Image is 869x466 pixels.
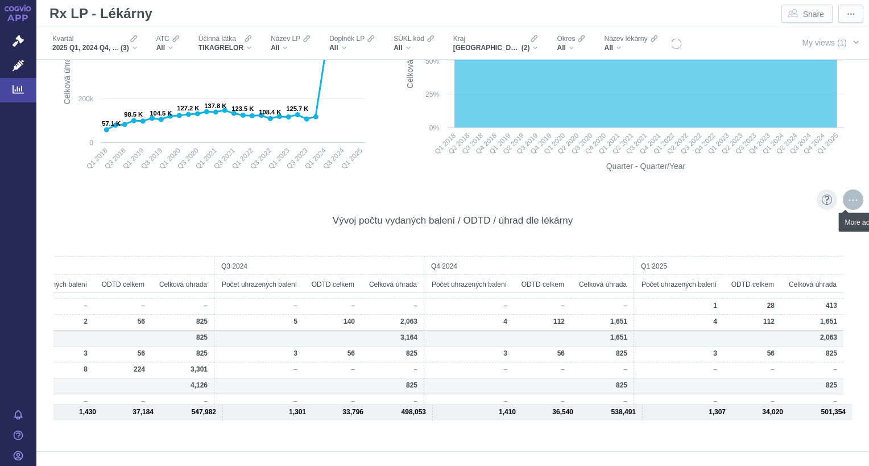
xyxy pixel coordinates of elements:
span: 1 [713,302,717,310]
span: (3) [121,43,129,52]
span: – [141,302,145,310]
span: – [84,397,88,405]
div: 34020.0092 [732,405,789,420]
span: 4,126 [191,381,208,389]
div: 1650.56 [571,314,634,330]
div: ODTD celkem [723,275,781,293]
text: 0% [429,124,439,132]
span: – [561,365,565,373]
span: 37,184 [133,408,154,416]
span: 825 [826,381,837,389]
div: 2063.2 [361,314,424,330]
div: 3 [214,346,304,362]
div: Vývoj počtu vydaných balení / ODTD / úhrad dle lékárny [333,215,573,226]
div: Filters [45,27,775,59]
button: My views (1) [791,31,869,53]
span: – [293,397,297,405]
div: ODTD celkem [304,275,361,293]
span: 140 [344,317,355,325]
div: Počet uhrazených balení [424,275,514,293]
span: 547,982 [192,408,216,416]
span: 825 [196,333,208,341]
div: Název LPAll [265,31,316,55]
div: 825.28 [151,330,214,346]
span: 2 [84,317,88,325]
span: 2025 Q1, 2024 Q4, 2024 Q3 [52,43,121,52]
span: ⋯ [847,9,855,20]
text: Celková úhrada [62,48,71,104]
span: – [623,365,627,373]
span: – [84,302,88,310]
div: ODTD celkem [514,275,571,293]
span: Q4 2024 [431,259,457,274]
span: Q1 2025 [641,259,667,274]
span: All [394,43,402,52]
span: 34,020 [762,408,783,416]
span: 3,301 [191,365,208,373]
span: [GEOGRAPHIC_DATA], [GEOGRAPHIC_DATA] [453,43,522,52]
span: 825 [196,349,208,357]
div: 538491 [580,405,642,420]
span: All [329,43,338,52]
div: 1650.56 [781,314,843,330]
div: 3301.12 [151,362,214,378]
h1: Rx LP - Lékárny [45,2,158,25]
span: 1,651 [610,333,627,341]
span: 36,540 [552,408,573,416]
div: 1650.56 [571,330,634,346]
span: All [557,43,565,52]
span: Doplněk LP [329,34,365,43]
span: TIKAGRELOR [198,43,243,52]
div: 56.0001 [304,346,361,362]
span: 1,307 [709,408,726,416]
span: 413 [826,302,837,310]
div: 547981.84 [160,405,222,420]
span: 224 [134,365,145,373]
div: 1430 [13,405,102,420]
div: Celková úhrada [571,275,634,293]
span: 3 [84,349,88,357]
div: 5 [214,314,304,330]
span: Okres [557,34,575,43]
span: 825 [826,349,837,357]
span: 825 [616,349,627,357]
span: – [623,302,627,310]
span: All [604,43,613,52]
span: Název LP [271,34,300,43]
text: 25% [425,90,439,98]
span: – [204,397,208,405]
span: – [141,397,145,405]
span: ODTD celkem [312,277,354,292]
div: 501353.92 [789,405,852,420]
span: – [623,397,627,405]
div: 825.24 [781,346,843,362]
span: 112 [763,317,775,325]
span: – [503,397,507,405]
span: 3 [713,349,717,357]
span: ODTD celkem [522,277,564,292]
div: 498052.72 [370,405,432,420]
div: 4126.36 [151,378,214,394]
div: 1301 [222,405,312,420]
span: 56 [138,317,145,325]
div: 56.0001 [514,346,571,362]
span: Účinná látka [198,34,236,43]
div: 3 [424,346,514,362]
div: 112 [514,314,571,330]
div: 825.24 [361,346,424,362]
div: 825.24 [361,378,424,394]
span: – [771,365,775,373]
div: 825.24 [151,346,214,362]
div: 224 [94,362,151,378]
text: 200k [78,95,94,103]
span: – [413,397,417,405]
span: 3 [503,349,507,357]
div: Q3 2024 [214,257,424,275]
span: 501,354 [821,408,846,416]
span: All [156,43,165,52]
div: 825.24 [781,378,843,394]
span: (2) [522,43,530,52]
text: 125.7 K [286,105,308,112]
div: 1410 [432,405,522,420]
span: – [561,302,565,310]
